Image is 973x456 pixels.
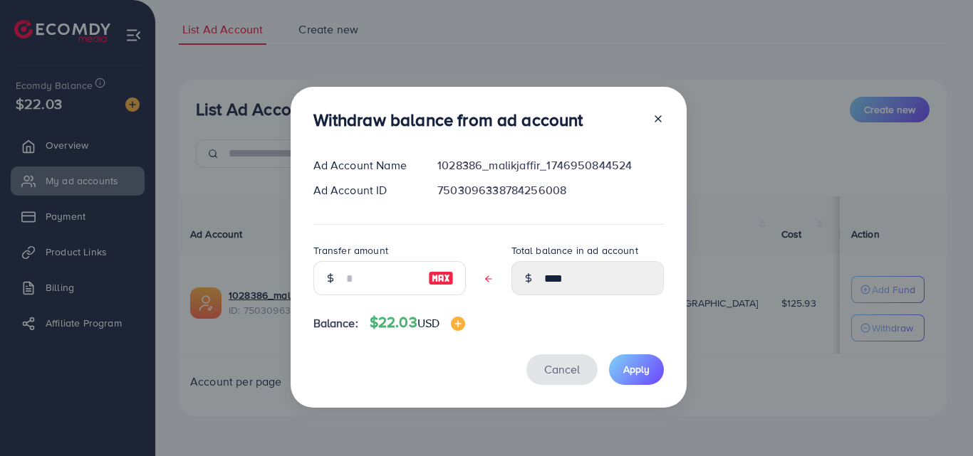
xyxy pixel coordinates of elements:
span: Apply [623,362,650,376]
img: image [428,270,454,287]
h4: $22.03 [370,314,465,332]
iframe: Chat [912,392,962,445]
button: Cancel [526,354,598,385]
div: 7503096338784256008 [426,182,675,198]
span: USD [417,315,439,331]
div: 1028386_malikjaffir_1746950844524 [426,157,675,174]
label: Transfer amount [313,243,388,258]
img: image [451,317,465,331]
label: Total balance in ad account [511,243,638,258]
span: Cancel [544,361,580,377]
h3: Withdraw balance from ad account [313,110,583,130]
span: Balance: [313,315,358,332]
button: Apply [609,354,664,385]
div: Ad Account Name [302,157,427,174]
div: Ad Account ID [302,182,427,198]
